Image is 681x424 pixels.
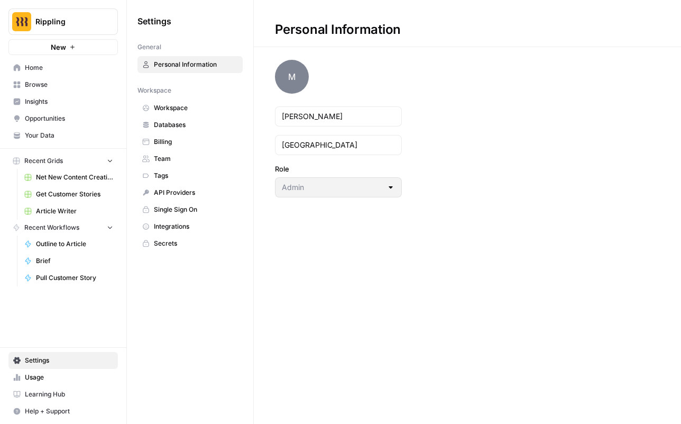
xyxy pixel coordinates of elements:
[20,236,118,252] a: Outline to Article
[25,80,113,89] span: Browse
[137,42,161,52] span: General
[25,131,113,140] span: Your Data
[20,169,118,186] a: Net New Content Creation
[154,154,238,164] span: Team
[137,86,171,95] span: Workspace
[8,93,118,110] a: Insights
[137,15,171,28] span: Settings
[8,153,118,169] button: Recent Grids
[8,39,118,55] button: New
[275,164,402,174] label: Role
[8,127,118,144] a: Your Data
[36,256,113,266] span: Brief
[137,56,243,73] a: Personal Information
[137,184,243,201] a: API Providers
[25,63,113,73] span: Home
[137,218,243,235] a: Integrations
[8,110,118,127] a: Opportunities
[36,206,113,216] span: Article Writer
[154,60,238,69] span: Personal Information
[25,390,113,399] span: Learning Hub
[20,203,118,220] a: Article Writer
[36,190,113,199] span: Get Customer Stories
[12,12,31,31] img: Rippling Logo
[137,150,243,167] a: Team
[154,120,238,130] span: Databases
[154,171,238,181] span: Tags
[137,100,243,116] a: Workspace
[8,76,118,93] a: Browse
[8,352,118,369] a: Settings
[20,186,118,203] a: Get Customer Stories
[154,188,238,197] span: API Providers
[8,220,118,236] button: Recent Workflows
[25,97,113,106] span: Insights
[36,239,113,249] span: Outline to Article
[137,167,243,184] a: Tags
[137,116,243,133] a: Databases
[154,103,238,113] span: Workspace
[137,235,243,252] a: Secrets
[8,8,118,35] button: Workspace: Rippling
[20,269,118,286] a: Pull Customer Story
[254,21,422,38] div: Personal Information
[8,403,118,420] button: Help + Support
[8,386,118,403] a: Learning Hub
[25,356,113,365] span: Settings
[36,273,113,283] span: Pull Customer Story
[137,133,243,150] a: Billing
[154,205,238,214] span: Single Sign On
[154,222,238,231] span: Integrations
[25,114,113,123] span: Opportunities
[36,173,113,182] span: Net New Content Creation
[20,252,118,269] a: Brief
[275,60,309,94] span: M
[154,137,238,147] span: Billing
[154,239,238,248] span: Secrets
[137,201,243,218] a: Single Sign On
[25,373,113,382] span: Usage
[24,223,79,232] span: Recent Workflows
[35,16,99,27] span: Rippling
[8,369,118,386] a: Usage
[51,42,66,52] span: New
[8,59,118,76] a: Home
[24,156,63,166] span: Recent Grids
[25,407,113,416] span: Help + Support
